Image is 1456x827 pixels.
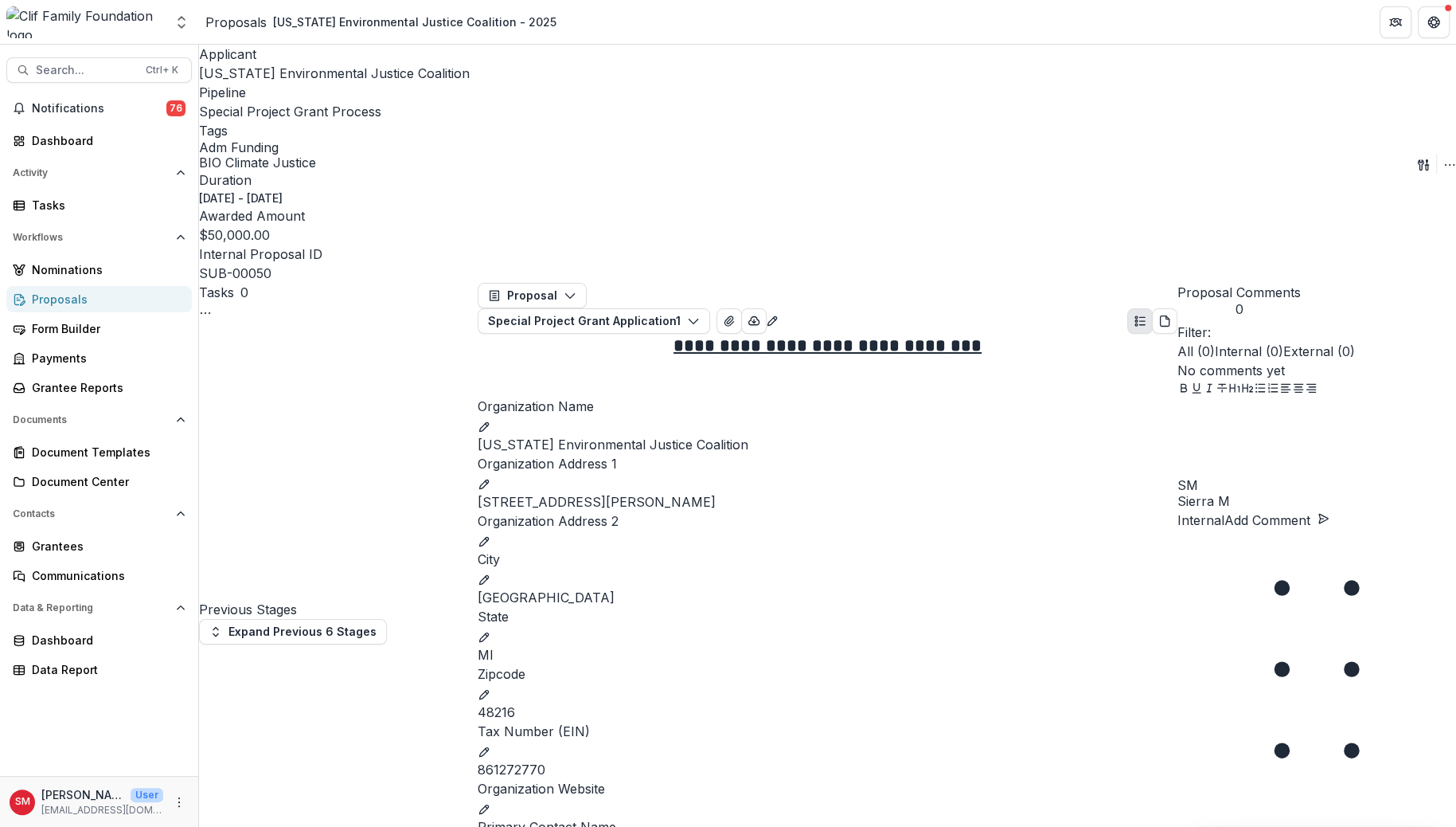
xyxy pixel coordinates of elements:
[478,550,1177,569] p: City
[478,626,490,645] button: edit
[240,284,248,300] span: 0
[170,6,193,38] button: Open entity switcher
[478,741,490,760] button: edit
[478,569,490,588] button: edit
[166,100,185,116] span: 76
[13,508,170,519] span: Contacts
[1380,6,1411,38] button: Partners
[32,291,179,308] div: Proposals
[478,722,1177,741] p: Tax Number (EIN)
[205,10,563,33] nav: breadcrumb
[199,600,478,619] h4: Previous Stages
[32,632,179,649] div: Dashboard
[6,595,192,621] button: Open Data & Reporting
[1177,479,1456,492] div: Sierra Martinez
[32,444,179,461] div: Document Templates
[6,374,192,401] a: Grantee Reports
[1177,361,1456,380] p: No comments yet
[32,102,166,116] span: Notifications
[13,167,170,178] span: Activity
[1224,511,1329,530] button: Add Comment
[41,803,163,817] p: [EMAIL_ADDRESS][DOMAIN_NAME]
[199,190,283,206] p: [DATE] - [DATE]
[199,83,470,102] p: Pipeline
[1418,6,1450,38] button: Get Help
[6,562,192,589] a: Communications
[13,414,170,425] span: Documents
[6,160,192,186] button: Open Activity
[478,664,1177,684] p: Zipcode
[1292,380,1305,399] button: Align Center
[32,473,179,490] div: Document Center
[6,533,192,559] a: Grantees
[1177,283,1301,317] button: Proposal Comments
[6,439,192,465] a: Document Templates
[32,567,179,584] div: Communications
[199,302,212,321] button: Toggle View Cancelled Tasks
[478,798,490,817] button: edit
[6,57,192,83] button: Search...
[478,588,1177,607] p: [GEOGRAPHIC_DATA]
[478,511,1177,531] p: Organization Address 2
[478,397,1177,416] p: Organization Name
[199,45,470,64] p: Applicant
[32,197,179,214] div: Tasks
[199,619,387,645] button: Expand Previous 6 Stages
[199,102,381,121] p: Special Project Grant Process
[478,473,490,492] button: edit
[170,793,189,812] button: More
[6,501,192,527] button: Open Contacts
[1203,380,1216,399] button: Italicize
[478,416,490,435] button: edit
[6,225,192,250] button: Open Workflows
[32,538,179,555] div: Grantees
[1177,323,1456,342] p: Filter:
[1279,380,1292,399] button: Align Left
[6,345,192,371] a: Payments
[13,232,170,243] span: Workflows
[142,61,182,79] div: Ctrl + K
[199,140,316,155] span: Adm Funding
[1127,308,1153,334] button: Plaintext view
[1254,380,1267,399] button: Bullet List
[199,264,271,283] p: SUB-00050
[15,797,30,807] div: Sierra Martinez
[6,257,192,283] a: Nominations
[131,788,163,802] p: User
[1190,380,1203,399] button: Underline
[6,316,192,342] a: Form Builder
[32,379,179,396] div: Grantee Reports
[199,155,316,170] span: BIO Climate Justice
[199,65,470,81] a: [US_STATE] Environmental Justice Coalition
[32,350,179,366] div: Payments
[478,760,1177,779] p: 861272770
[1216,380,1228,399] button: Strike
[1177,343,1215,359] span: All ( 0 )
[1215,343,1283,359] span: Internal ( 0 )
[32,320,179,337] div: Form Builder
[199,225,270,245] p: $50,000.00
[478,308,710,334] button: Special Project Grant Application1
[478,684,490,703] button: edit
[716,308,742,334] button: View Attached Files
[32,261,179,278] div: Nominations
[6,627,192,653] a: Dashboard
[6,286,192,312] a: Proposals
[478,607,1177,626] p: State
[478,703,1177,722] p: 48216
[478,531,490,550] button: edit
[13,602,170,613] span: Data & Reporting
[1241,380,1254,399] button: Heading 2
[273,14,556,30] div: [US_STATE] Environmental Justice Coalition - 2025
[6,96,192,121] button: Notifications76
[199,170,470,190] p: Duration
[1228,380,1241,399] button: Heading 1
[6,6,164,38] img: Clif Family Foundation logo
[1177,302,1301,317] span: 0
[32,661,179,678] div: Data Report
[478,283,587,308] button: Proposal
[199,206,470,225] p: Awarded Amount
[6,657,192,683] a: Data Report
[766,311,779,330] button: Edit as form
